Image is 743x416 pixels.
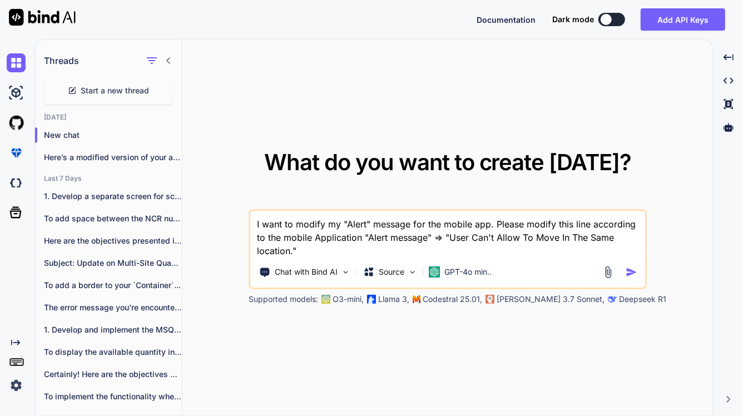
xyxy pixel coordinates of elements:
img: githubLight [7,113,26,132]
p: Chat with Bind AI [275,266,338,278]
img: Pick Models [408,268,417,277]
span: What do you want to create [DATE]? [264,148,632,176]
h1: Threads [44,54,79,67]
img: darkCloudIdeIcon [7,174,26,192]
p: Source [379,266,404,278]
p: 1. Develop and implement the MSQM allowed... [44,324,182,335]
img: Pick Tools [341,268,350,277]
p: The error message you're encountering, "Skipped frames!... [44,302,182,313]
p: Llama 3, [378,294,409,305]
p: Supported models: [249,294,318,305]
img: GPT-4 [321,295,330,304]
img: claude [608,295,617,304]
p: Subject: Update on Multi-Site Quantity Move Functionality... [44,257,182,269]
button: Add API Keys [641,8,725,31]
img: GPT-4o mini [429,266,440,278]
img: premium [7,143,26,162]
h2: [DATE] [35,113,182,122]
p: To add space between the NCR number... [44,213,182,224]
img: Llama2 [367,295,376,304]
p: To display the available quantity in a... [44,346,182,358]
textarea: I want to modify my "Alert" message for the mobile app. Please modify this line according to the ... [250,211,645,257]
p: Here are the objectives presented in a... [44,235,182,246]
p: 1. Develop a separate screen for scanning... [44,191,182,202]
span: Documentation [477,15,536,24]
p: To implement the functionality where a popup... [44,391,182,402]
h2: Last 7 Days [35,174,182,183]
img: icon [626,266,637,278]
p: New chat [44,130,182,141]
p: Certainly! Here are the objectives presented in... [44,369,182,380]
p: O3-mini, [333,294,364,305]
img: chat [7,53,26,72]
span: Dark mode [552,14,594,25]
p: Here’s a modified version of your alert... [44,152,182,163]
img: ai-studio [7,83,26,102]
p: Codestral 25.01, [423,294,482,305]
span: Start a new thread [81,85,150,96]
img: settings [7,376,26,395]
img: Mistral-AI [413,295,420,303]
button: Documentation [477,14,536,26]
p: Deepseek R1 [619,294,666,305]
p: GPT-4o min.. [444,266,492,278]
p: To add a border to your `Container`... [44,280,182,291]
img: claude [486,295,494,304]
img: Bind AI [9,9,76,26]
img: attachment [602,266,615,279]
p: [PERSON_NAME] 3.7 Sonnet, [497,294,605,305]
